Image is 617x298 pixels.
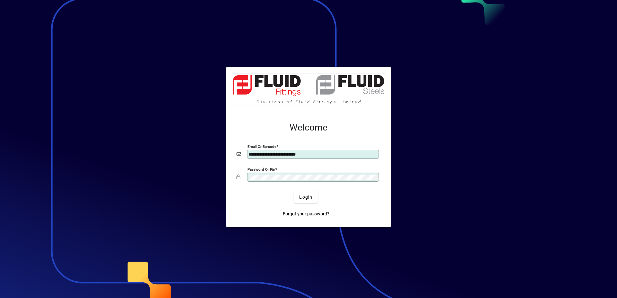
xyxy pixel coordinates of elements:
mat-label: Email or Barcode [247,144,276,149]
a: Forgot your password? [280,208,332,220]
span: Forgot your password? [283,211,329,217]
span: Login [299,194,312,201]
button: Login [294,191,317,203]
h2: Welcome [237,122,380,133]
mat-label: Password or Pin [247,167,275,172]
